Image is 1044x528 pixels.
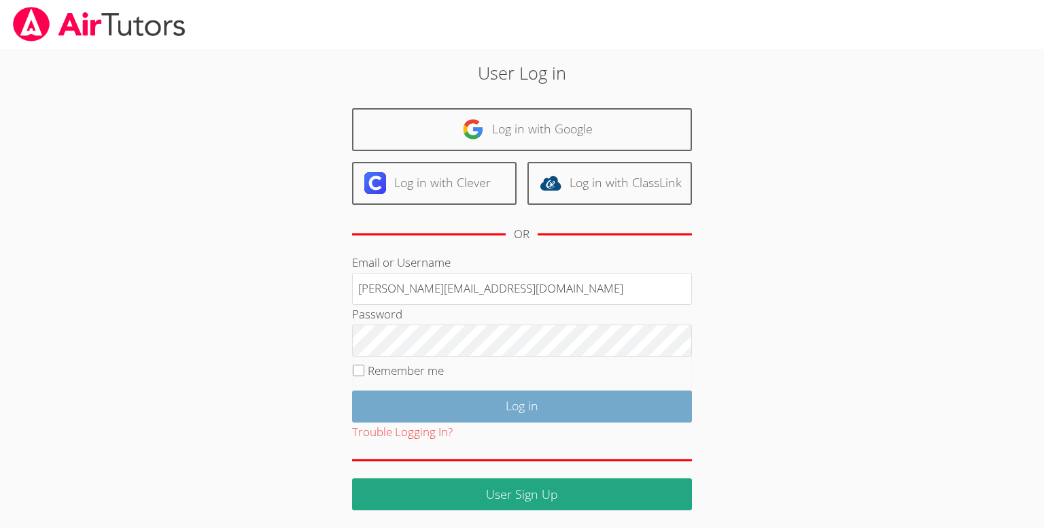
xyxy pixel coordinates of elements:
[352,162,517,205] a: Log in with Clever
[240,60,803,86] h2: User Log in
[364,172,386,194] img: clever-logo-6eab21bc6e7a338710f1a6ff85c0baf02591cd810cc4098c63d3a4b26e2feb20.svg
[352,423,453,442] button: Trouble Logging In?
[352,391,692,423] input: Log in
[352,306,402,322] label: Password
[352,254,451,270] label: Email or Username
[368,363,444,378] label: Remember me
[514,225,529,244] div: OR
[540,172,561,194] img: classlink-logo-d6bb404cc1216ec64c9a2012d9dc4662098be43eaf13dc465df04b49fa7ab582.svg
[462,118,484,140] img: google-logo-50288ca7cdecda66e5e0955fdab243c47b7ad437acaf1139b6f446037453330a.svg
[527,162,692,205] a: Log in with ClassLink
[352,108,692,151] a: Log in with Google
[352,478,692,510] a: User Sign Up
[12,7,187,42] img: airtutors_banner-c4298cdbf04f3fff15de1276eac7730deb9818008684d7c2e4769d2f7ddbe033.png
